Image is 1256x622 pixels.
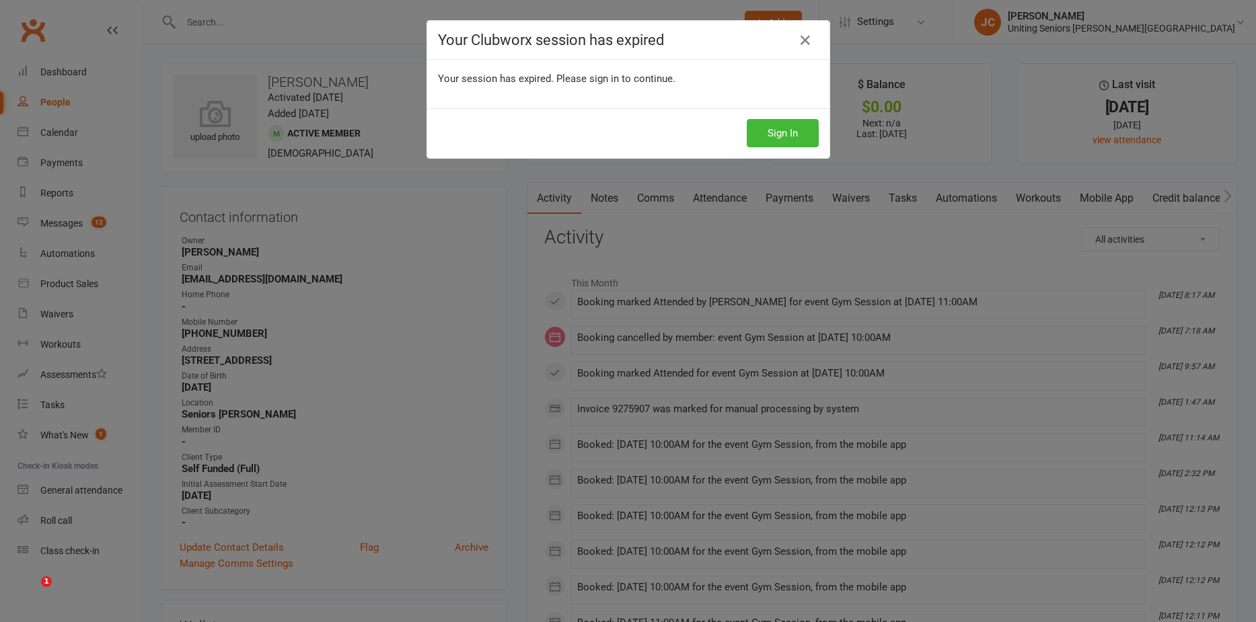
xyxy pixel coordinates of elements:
a: Close [795,30,816,51]
h4: Your Clubworx session has expired [438,32,819,48]
span: 1 [41,576,52,587]
iframe: Intercom live chat [13,576,46,609]
button: Sign In [747,119,819,147]
span: Your session has expired. Please sign in to continue. [438,73,675,85]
